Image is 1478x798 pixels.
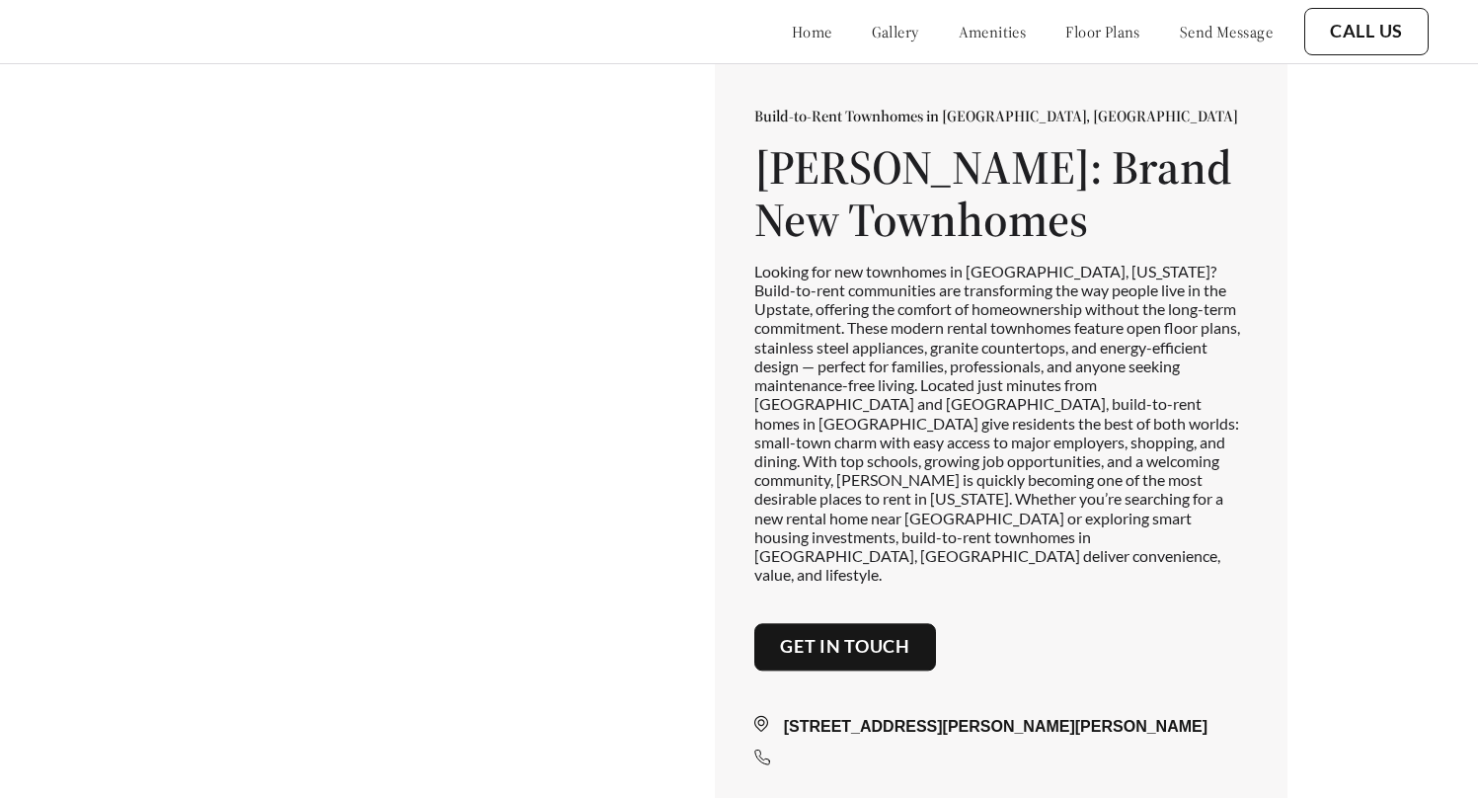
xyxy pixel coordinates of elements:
[754,262,1248,584] p: Looking for new townhomes in [GEOGRAPHIC_DATA], [US_STATE]? Build-to-rent communities are transfo...
[1304,8,1429,55] button: Call Us
[1180,22,1273,41] a: send message
[1065,22,1140,41] a: floor plans
[754,142,1248,247] h1: [PERSON_NAME]: Brand New Townhomes
[872,22,919,41] a: gallery
[1330,21,1403,42] a: Call Us
[792,22,832,41] a: home
[754,715,1248,739] div: [STREET_ADDRESS][PERSON_NAME][PERSON_NAME]
[780,637,910,659] a: Get in touch
[754,107,1248,126] p: Build-to-Rent Townhomes in [GEOGRAPHIC_DATA], [GEOGRAPHIC_DATA]
[754,624,936,672] button: Get in touch
[959,22,1027,41] a: amenities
